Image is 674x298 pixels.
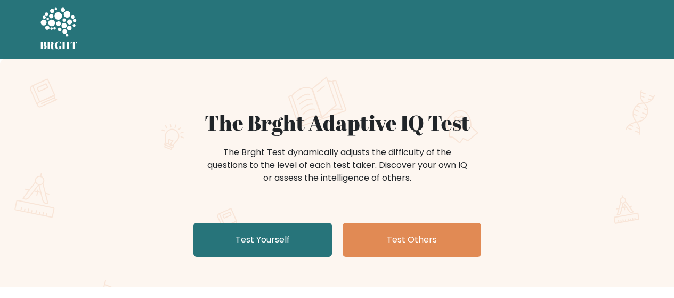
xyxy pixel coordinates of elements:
a: Test Yourself [193,223,332,257]
h5: BRGHT [40,39,78,52]
a: Test Others [343,223,481,257]
a: BRGHT [40,4,78,54]
h1: The Brght Adaptive IQ Test [77,110,597,135]
div: The Brght Test dynamically adjusts the difficulty of the questions to the level of each test take... [204,146,470,184]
